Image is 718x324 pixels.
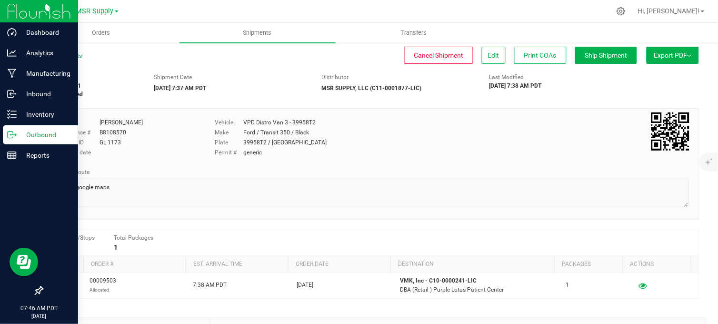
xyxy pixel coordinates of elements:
[623,256,691,273] th: Actions
[400,276,555,285] p: VMK, Inc - C10-0000241-LIC
[154,85,206,91] strong: [DATE] 7:37 AM PDT
[482,47,506,64] button: Edit
[336,23,492,43] a: Transfers
[566,281,569,290] span: 1
[17,68,74,79] p: Manufacturing
[7,110,17,119] inline-svg: Inventory
[100,138,121,147] div: GL 1173
[322,85,422,91] strong: MSR SUPPLY, LLC (C11-0001877-LIC)
[79,29,123,37] span: Orders
[7,48,17,58] inline-svg: Analytics
[243,138,327,147] div: 39958T2 / [GEOGRAPHIC_DATA]
[7,69,17,78] inline-svg: Manufacturing
[414,51,464,59] span: Cancel Shipment
[7,89,17,99] inline-svg: Inbound
[17,88,74,100] p: Inbound
[647,47,699,64] button: Export PDF
[17,129,74,141] p: Outbound
[215,138,243,147] label: Plate
[17,27,74,38] p: Dashboard
[322,73,349,81] label: Distributor
[489,73,524,81] label: Last Modified
[90,285,116,294] p: Allocated
[4,313,74,320] p: [DATE]
[193,281,227,290] span: 7:38 AM PDT
[4,304,74,313] p: 07:46 AM PDT
[243,118,316,127] div: VPD Distro Van 3 - 39958T2
[638,7,700,15] span: Hi, [PERSON_NAME]!
[388,29,440,37] span: Transfers
[23,23,179,43] a: Orders
[7,130,17,140] inline-svg: Outbound
[524,51,557,59] span: Print COAs
[17,109,74,120] p: Inventory
[651,112,689,151] qrcode: 20250924-001
[230,29,285,37] span: Shipments
[42,73,140,81] span: Shipment #
[585,51,628,59] span: Ship Shipment
[404,47,473,64] button: Cancel Shipment
[17,150,74,161] p: Reports
[186,256,288,273] th: Est. arrival time
[651,112,689,151] img: Scan me!
[90,276,116,294] span: 00009503
[390,256,554,273] th: Destination
[215,118,243,127] label: Vehicle
[7,28,17,37] inline-svg: Dashboard
[100,118,143,127] div: [PERSON_NAME]
[514,47,567,64] button: Print COAs
[215,128,243,137] label: Make
[243,128,309,137] div: Ford / Transit 350 / Black
[554,256,622,273] th: Packages
[288,256,390,273] th: Order date
[114,243,118,251] strong: 1
[215,148,243,157] label: Permit #
[400,285,555,294] p: DBA (Retail ) Purple Lotus Patient Center
[10,248,38,276] iframe: Resource center
[489,82,542,89] strong: [DATE] 7:38 AM PDT
[7,151,17,160] inline-svg: Reports
[83,256,186,273] th: Order #
[17,47,74,59] p: Analytics
[114,234,153,241] span: Total Packages
[100,128,126,137] div: B8108570
[654,51,691,59] span: Export PDF
[575,47,637,64] button: Ship Shipment
[243,148,262,157] div: generic
[76,7,114,15] span: MSR Supply
[179,23,336,43] a: Shipments
[488,51,499,59] span: Edit
[154,73,192,81] label: Shipment Date
[297,281,313,290] span: [DATE]
[615,7,627,16] div: Manage settings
